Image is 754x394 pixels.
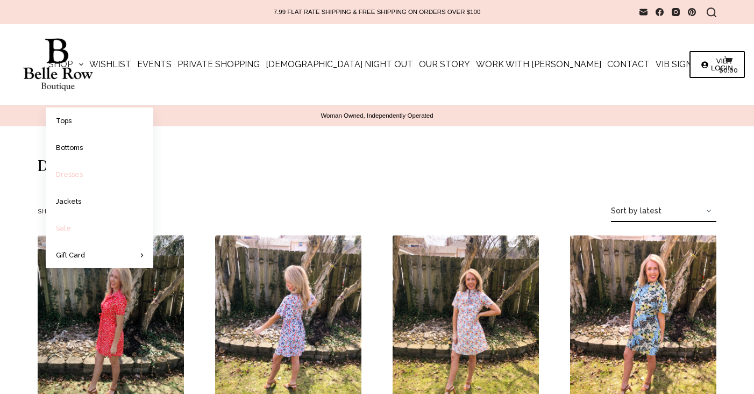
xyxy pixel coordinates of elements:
select: Shop order [611,200,716,222]
a: Contact [604,24,652,105]
span: $ [719,67,723,74]
a: Pinterest [688,8,696,16]
a: Our Story [416,24,473,105]
nav: Main Navigation [46,24,708,105]
a: Events [134,24,174,105]
a: Tops [46,108,153,134]
a: Jackets [46,188,153,214]
a: Private Shopping [174,24,262,105]
button: Search [707,8,716,17]
a: Dresses [46,161,153,188]
a: Bottoms [46,134,153,161]
bdi: 0.00 [719,67,738,74]
a: Work with [PERSON_NAME] [473,24,604,105]
p: 7.99 FLAT RATE SHIPPING & FREE SHIPPING ON ORDERS OVER $100 [274,8,481,16]
a: Shop [46,24,86,105]
a: VIB LOGIN [689,51,744,78]
a: [DEMOGRAPHIC_DATA] Night Out [262,24,416,105]
a: Email [639,8,648,16]
a: Instagram [672,8,680,16]
a: Wishlist [86,24,134,105]
span: VIB LOGIN [711,58,732,71]
a: Gift Card [46,242,153,268]
img: Belle Row Boutique [16,38,99,91]
a: VIB Sign Up [652,24,708,105]
h1: Dresses [38,153,716,179]
a: Facebook [656,8,664,16]
p: Woman Owned, Independently Operated [22,112,732,120]
a: $0.00 [719,56,738,74]
a: Sale [46,215,153,241]
p: Showing all 16 results [38,205,123,218]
